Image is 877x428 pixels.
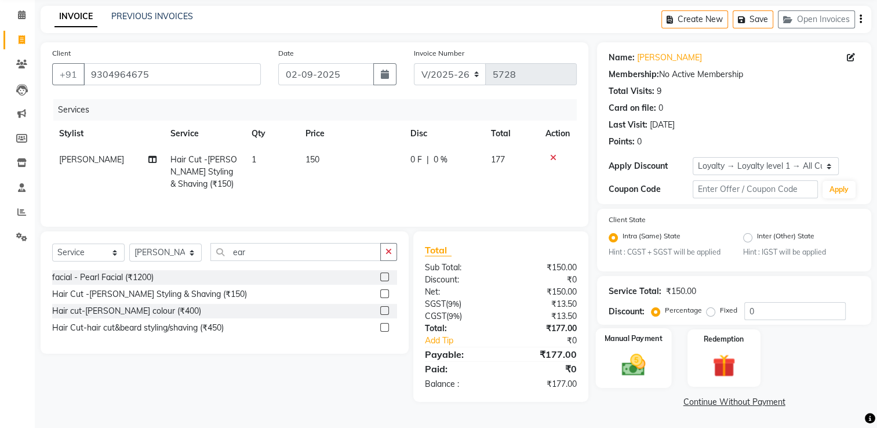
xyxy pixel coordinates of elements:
[650,119,675,131] div: [DATE]
[637,52,702,64] a: [PERSON_NAME]
[52,288,247,300] div: Hair Cut -[PERSON_NAME] Styling & Shaving (₹150)
[448,299,459,309] span: 9%
[416,274,501,286] div: Discount:
[434,154,447,166] span: 0 %
[609,136,635,148] div: Points:
[501,347,585,361] div: ₹177.00
[609,160,692,172] div: Apply Discount
[410,154,422,166] span: 0 F
[491,154,505,165] span: 177
[501,298,585,310] div: ₹13.50
[252,154,256,165] span: 1
[623,231,681,245] label: Intra (Same) State
[720,305,737,315] label: Fixed
[501,274,585,286] div: ₹0
[305,154,319,165] span: 150
[501,262,585,274] div: ₹150.00
[705,351,743,380] img: _gift.svg
[416,378,501,390] div: Balance :
[425,299,446,309] span: SGST
[83,63,261,85] input: Search by Name/Mobile/Email/Code
[403,121,484,147] th: Disc
[425,244,452,256] span: Total
[501,378,585,390] div: ₹177.00
[704,334,744,344] label: Redemption
[661,10,728,28] button: Create New
[605,333,663,344] label: Manual Payment
[501,286,585,298] div: ₹150.00
[416,347,501,361] div: Payable:
[52,63,85,85] button: +91
[416,335,515,347] a: Add Tip
[245,121,299,147] th: Qty
[657,85,661,97] div: 9
[52,271,154,284] div: facial - Pearl Facial (₹1200)
[693,180,818,198] input: Enter Offer / Coupon Code
[52,305,201,317] div: Hair cut-[PERSON_NAME] colour (₹400)
[515,335,586,347] div: ₹0
[163,121,245,147] th: Service
[501,362,585,376] div: ₹0
[778,10,855,28] button: Open Invoices
[416,262,501,274] div: Sub Total:
[416,286,501,298] div: Net:
[52,48,71,59] label: Client
[665,305,702,315] label: Percentage
[609,119,647,131] div: Last Visit:
[658,102,663,114] div: 0
[609,85,654,97] div: Total Visits:
[609,183,692,195] div: Coupon Code
[416,322,501,335] div: Total:
[52,322,224,334] div: Hair Cut-hair cut&beard styling/shaving (₹450)
[52,121,163,147] th: Stylist
[59,154,124,165] span: [PERSON_NAME]
[501,322,585,335] div: ₹177.00
[609,247,725,257] small: Hint : CGST + SGST will be applied
[609,306,645,318] div: Discount:
[666,285,696,298] div: ₹150.00
[609,68,860,81] div: No Active Membership
[609,68,659,81] div: Membership:
[278,48,294,59] label: Date
[614,351,653,379] img: _cash.svg
[449,311,460,321] span: 9%
[609,215,646,225] label: Client State
[414,48,464,59] label: Invoice Number
[743,247,860,257] small: Hint : IGST will be applied
[823,181,856,198] button: Apply
[210,243,381,261] input: Search or Scan
[53,99,585,121] div: Services
[599,396,869,408] a: Continue Without Payment
[425,311,446,321] span: CGST
[111,11,193,21] a: PREVIOUS INVOICES
[416,310,501,322] div: ( )
[609,285,661,298] div: Service Total:
[54,6,97,27] a: INVOICE
[416,362,501,376] div: Paid:
[609,102,656,114] div: Card on file:
[501,310,585,322] div: ₹13.50
[733,10,773,28] button: Save
[484,121,539,147] th: Total
[637,136,642,148] div: 0
[609,52,635,64] div: Name:
[416,298,501,310] div: ( )
[427,154,429,166] span: |
[299,121,403,147] th: Price
[538,121,577,147] th: Action
[170,154,237,189] span: Hair Cut -[PERSON_NAME] Styling & Shaving (₹150)
[757,231,814,245] label: Inter (Other) State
